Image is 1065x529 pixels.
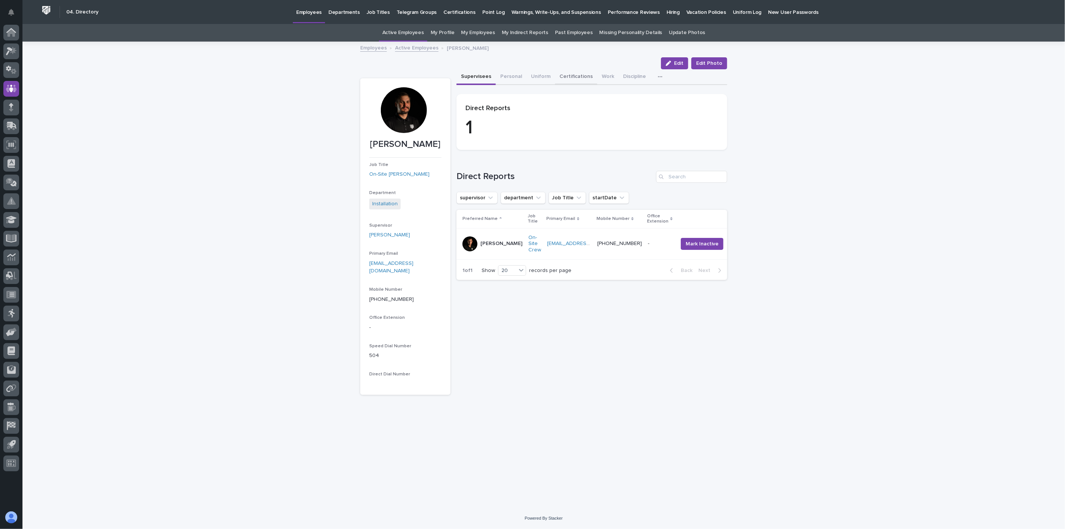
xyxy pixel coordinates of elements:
[3,4,19,20] button: Notifications
[695,267,727,274] button: Next
[369,170,430,178] a: On-Site [PERSON_NAME]
[462,215,498,223] p: Preferred Name
[369,352,442,360] p: 504
[656,171,727,183] input: Search
[369,163,388,167] span: Job Title
[661,57,688,69] button: Edit
[664,267,695,274] button: Back
[547,241,632,246] a: [EMAIL_ADDRESS][DOMAIN_NAME]
[597,241,642,246] a: [PHONE_NUMBER]
[369,372,410,377] span: Direct Dial Number
[549,192,586,204] button: Job Title
[3,510,19,525] button: users-avatar
[528,235,541,253] a: On-Site Crew
[369,315,405,320] span: Office Extension
[647,212,668,226] p: Office Extension
[648,239,651,247] p: -
[456,69,496,85] button: Supervisees
[9,9,19,21] div: Notifications
[597,215,629,223] p: Mobile Number
[431,24,455,42] a: My Profile
[480,241,522,247] p: [PERSON_NAME]
[600,24,662,42] a: Missing Personality Details
[527,69,555,85] button: Uniform
[456,262,479,280] p: 1 of 1
[681,238,723,250] button: Mark Inactive
[66,9,98,15] h2: 04. Directory
[465,117,718,139] p: 1
[369,231,410,239] a: [PERSON_NAME]
[696,60,722,67] span: Edit Photo
[395,43,439,52] a: Active Employees
[456,171,653,182] h1: Direct Reports
[676,268,692,273] span: Back
[674,61,683,66] span: Edit
[496,69,527,85] button: Personal
[589,192,629,204] button: startDate
[369,344,411,348] span: Speed Dial Number
[546,215,575,223] p: Primary Email
[502,24,548,42] a: My Indirect Reports
[369,287,402,292] span: Mobile Number
[369,139,442,150] p: [PERSON_NAME]
[369,324,442,332] p: -
[498,267,516,275] div: 20
[456,228,735,259] tr: [PERSON_NAME]On-Site Crew [EMAIL_ADDRESS][DOMAIN_NAME] [PHONE_NUMBER]-- Mark Inactive
[597,69,619,85] button: Work
[372,200,398,208] a: Installation
[39,3,53,17] img: Workspace Logo
[501,192,546,204] button: department
[698,268,715,273] span: Next
[691,57,727,69] button: Edit Photo
[555,69,597,85] button: Certifications
[686,240,719,248] span: Mark Inactive
[369,223,392,228] span: Supervisor
[369,191,396,195] span: Department
[528,212,542,226] p: Job Title
[525,516,562,520] a: Powered By Stacker
[555,24,593,42] a: Past Employees
[619,69,650,85] button: Discipline
[456,192,498,204] button: supervisor
[369,261,413,274] a: [EMAIL_ADDRESS][DOMAIN_NAME]
[669,24,705,42] a: Update Photos
[447,43,489,52] p: [PERSON_NAME]
[369,251,398,256] span: Primary Email
[529,267,571,274] p: records per page
[482,267,495,274] p: Show
[369,297,414,302] a: [PHONE_NUMBER]
[465,105,718,113] p: Direct Reports
[382,24,424,42] a: Active Employees
[461,24,495,42] a: My Employees
[360,43,387,52] a: Employees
